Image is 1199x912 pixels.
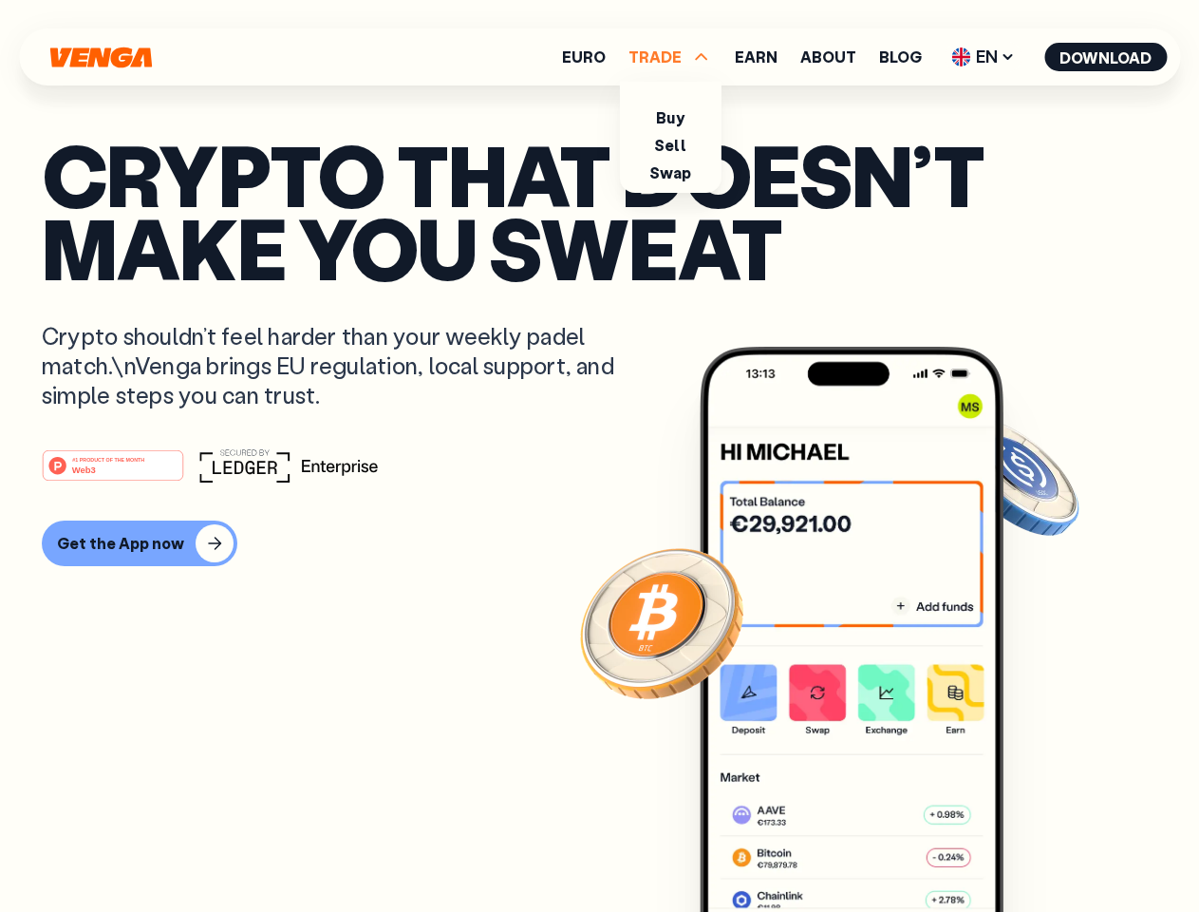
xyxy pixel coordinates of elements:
button: Get the App now [42,521,237,566]
img: USDC coin [946,408,1083,545]
a: Exchange [632,189,707,209]
span: TRADE [628,49,682,65]
a: Earn [735,49,777,65]
div: Get the App now [57,534,184,553]
img: flag-uk [951,47,970,66]
p: Crypto shouldn’t feel harder than your weekly padel match.\nVenga brings EU regulation, local sup... [42,321,642,410]
p: Crypto that doesn’t make you sweat [42,138,1157,283]
span: TRADE [628,46,712,68]
a: Euro [562,49,606,65]
svg: Home [47,47,154,68]
tspan: Web3 [72,464,96,474]
a: #1 PRODUCT OF THE MONTHWeb3 [42,461,184,485]
a: About [800,49,856,65]
a: Sell [654,135,686,155]
a: Buy [656,107,684,127]
a: Swap [649,162,692,182]
button: Download [1044,43,1167,71]
span: EN [945,42,1021,72]
img: Bitcoin [576,537,747,708]
a: Get the App now [42,521,1157,566]
a: Blog [879,49,922,65]
tspan: #1 PRODUCT OF THE MONTH [72,456,144,462]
